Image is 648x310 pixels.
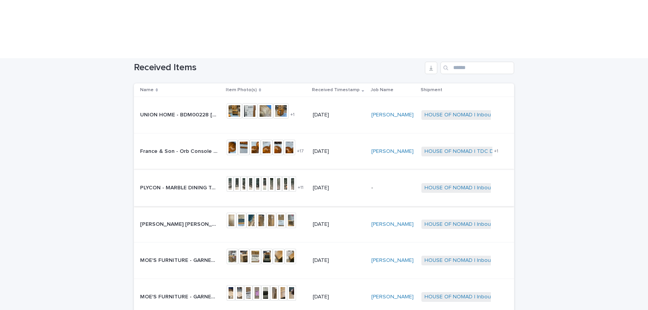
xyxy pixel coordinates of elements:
p: [DATE] [313,294,365,300]
a: HOUSE OF NOMAD | Inbound Shipment | 24476 [424,112,543,118]
p: [DATE] [313,185,365,191]
span: + 11 [298,185,303,190]
p: PALECEK - GENTRY KING BED | 70585 [140,220,219,228]
p: UNION HOME - BDM00228 LIAM NIGHTSTAND | 74804 [140,110,219,118]
p: MOE'S FURNITURE - GARNET LOUNGE CHAIR ME-1075-27 | 73310 [140,292,219,300]
p: MOE'S FURNITURE - GARNET LOUNGE CHAIR ME-1075-27 | 73309 [140,256,219,264]
p: PLYCON - MARBLE DINING TABLE | 74696 [140,183,219,191]
a: [PERSON_NAME] [371,148,414,155]
input: Search [440,62,514,74]
span: + 1 [494,149,498,154]
p: [DATE] [313,257,365,264]
tr: MOE'S FURNITURE - GARNET LOUNGE CHAIR ME-1075-27 | 73309MOE'S FURNITURE - GARNET LOUNGE CHAIR ME-... [134,242,514,279]
span: + 1 [290,113,295,117]
p: Name [140,86,154,94]
span: + 17 [297,149,303,154]
a: HOUSE OF NOMAD | Inbound Shipment | 23324 [424,221,542,228]
p: Shipment [421,86,442,94]
h1: Received Items [134,62,422,73]
a: [PERSON_NAME] [371,112,414,118]
p: Item Photo(s) [226,86,257,94]
a: HOUSE OF NOMAD | Inbound Shipment | 24109 [424,294,542,300]
tr: PLYCON - MARBLE DINING TABLE | 74696PLYCON - MARBLE DINING TABLE | 74696 +11[DATE]-HOUSE OF NOMAD... [134,170,514,206]
a: HOUSE OF NOMAD | TDC Delivery | 24100 [424,148,530,155]
p: - [371,185,415,191]
a: [PERSON_NAME] [371,257,414,264]
tr: [PERSON_NAME] [PERSON_NAME] BED | 70585[PERSON_NAME] [PERSON_NAME] BED | 70585 [DATE][PERSON_NAME... [134,206,514,242]
a: [PERSON_NAME] [371,221,414,228]
p: [DATE] [313,221,365,228]
a: HOUSE OF NOMAD | Inbound Shipment | 24109 [424,257,542,264]
p: Job Name [371,86,393,94]
p: Received Timestamp [312,86,360,94]
p: [DATE] [313,148,365,155]
p: [DATE] [313,112,365,118]
a: HOUSE OF NOMAD | Inbound Shipment | 24426 [424,185,543,191]
a: [PERSON_NAME] [371,294,414,300]
tr: France & Son - Orb Console Table - 7503791161389 | 69570France & Son - Orb Console Table - 750379... [134,133,514,170]
tr: UNION HOME - BDM00228 [PERSON_NAME] | 74804UNION HOME - BDM00228 [PERSON_NAME] | 74804 +1[DATE][P... [134,97,514,133]
p: France & Son - Orb Console Table - 7503791161389 | 69570 [140,147,219,155]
